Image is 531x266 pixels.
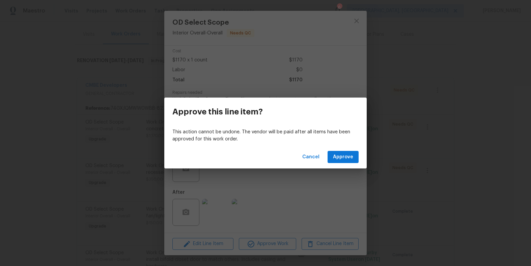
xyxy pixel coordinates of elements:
p: This action cannot be undone. The vendor will be paid after all items have been approved for this... [172,129,359,143]
span: Approve [333,153,353,161]
span: Cancel [302,153,319,161]
button: Approve [328,151,359,163]
h3: Approve this line item? [172,107,263,116]
button: Cancel [300,151,322,163]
